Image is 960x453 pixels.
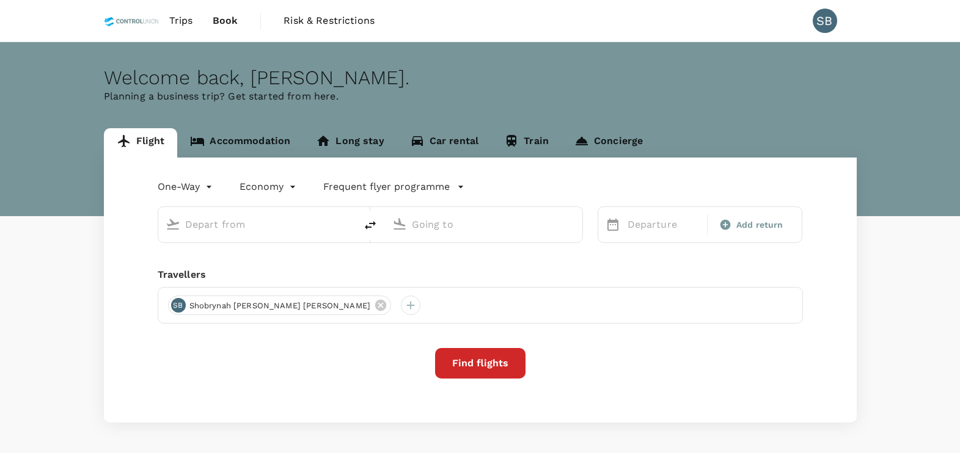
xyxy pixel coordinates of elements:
[284,13,375,28] span: Risk & Restrictions
[177,128,303,158] a: Accommodation
[158,177,215,197] div: One-Way
[813,9,837,33] div: SB
[104,67,857,89] div: Welcome back , [PERSON_NAME] .
[323,179,464,194] button: Frequent flyer programme
[182,300,378,312] span: Shobrynah [PERSON_NAME] [PERSON_NAME]
[435,348,526,379] button: Find flights
[185,215,330,234] input: Depart from
[574,223,576,225] button: Open
[169,13,193,28] span: Trips
[303,128,397,158] a: Long stay
[562,128,656,158] a: Concierge
[158,267,803,282] div: Travellers
[491,128,562,158] a: Train
[323,179,450,194] p: Frequent flyer programme
[104,128,178,158] a: Flight
[347,223,350,225] button: Open
[397,128,492,158] a: Car rental
[171,298,186,313] div: SB
[213,13,238,28] span: Book
[628,217,700,232] p: Departure
[168,295,392,315] div: SBShobrynah [PERSON_NAME] [PERSON_NAME]
[412,215,557,234] input: Going to
[356,211,385,240] button: delete
[736,219,783,231] span: Add return
[104,7,159,34] img: Control Union Malaysia Sdn. Bhd.
[240,177,299,197] div: Economy
[104,89,857,104] p: Planning a business trip? Get started from here.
